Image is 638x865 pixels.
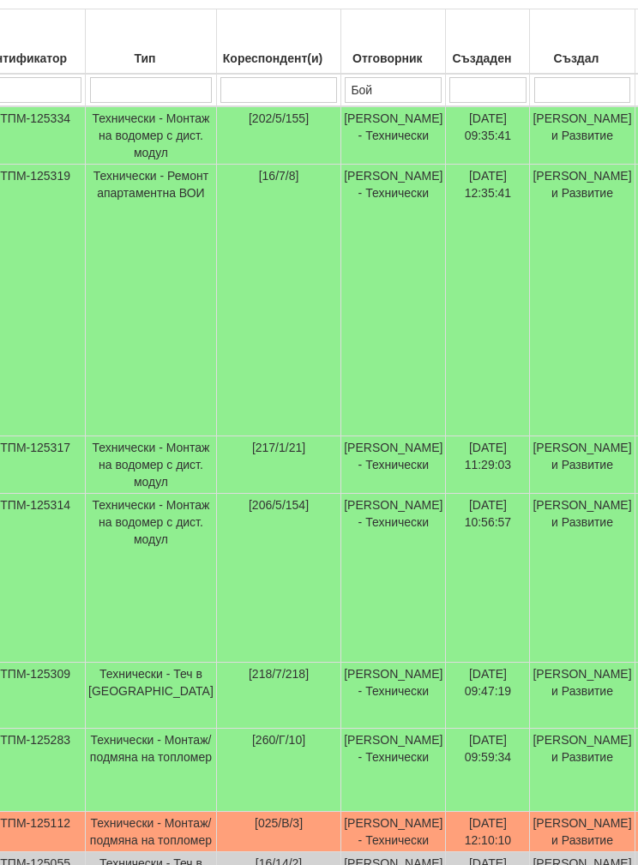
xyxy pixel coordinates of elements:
[87,437,218,495] td: Технически - Монтаж на водомер с дист. модул
[250,112,310,126] span: [202/5/155]
[447,10,531,75] th: Създаден: No sort applied, activate to apply an ascending sort
[447,813,531,853] td: [DATE] 12:10:10
[342,730,447,813] td: [PERSON_NAME] - Технически
[87,165,218,437] td: Технически - Ремонт апартаментна ВОИ
[531,495,635,664] td: [PERSON_NAME] и Развитие
[449,47,527,71] div: Създаден
[342,107,447,165] td: [PERSON_NAME] - Технически
[89,47,214,71] div: Тип
[87,730,218,813] td: Технически - Монтаж/подмяна на топломер
[447,730,531,813] td: [DATE] 09:59:34
[345,47,443,71] div: Отговорник
[531,730,635,813] td: [PERSON_NAME] и Развитие
[87,495,218,664] td: Технически - Монтаж на водомер с дист. модул
[447,437,531,495] td: [DATE] 11:29:03
[253,442,306,455] span: [217/1/21]
[531,10,635,75] th: Създал: No sort applied, activate to apply an ascending sort
[217,10,341,75] th: Кореспондент(и): No sort applied, activate to apply an ascending sort
[531,437,635,495] td: [PERSON_NAME] и Развитие
[342,813,447,853] td: [PERSON_NAME] - Технически
[531,664,635,730] td: [PERSON_NAME] и Развитие
[250,499,310,513] span: [206/5/154]
[531,165,635,437] td: [PERSON_NAME] и Развитие
[256,817,304,831] span: [025/В/3]
[342,664,447,730] td: [PERSON_NAME] - Технически
[533,47,632,71] div: Създал
[87,10,218,75] th: Тип: No sort applied, activate to apply an ascending sort
[342,10,447,75] th: Отговорник: No sort applied, activate to apply an ascending sort
[447,664,531,730] td: [DATE] 09:47:19
[220,47,339,71] div: Кореспондент(и)
[260,170,300,183] span: [16/7/8]
[447,165,531,437] td: [DATE] 12:35:41
[87,664,218,730] td: Технически - Теч в [GEOGRAPHIC_DATA]
[253,734,306,748] span: [260/Г/10]
[342,165,447,437] td: [PERSON_NAME] - Технически
[342,437,447,495] td: [PERSON_NAME] - Технически
[447,495,531,664] td: [DATE] 10:56:57
[447,107,531,165] td: [DATE] 09:35:41
[531,107,635,165] td: [PERSON_NAME] и Развитие
[531,813,635,853] td: [PERSON_NAME] и Развитие
[87,107,218,165] td: Технически - Монтаж на водомер с дист. модул
[342,495,447,664] td: [PERSON_NAME] - Технически
[87,813,218,853] td: Технически - Монтаж/подмяна на топломер
[250,668,310,682] span: [218/7/218]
